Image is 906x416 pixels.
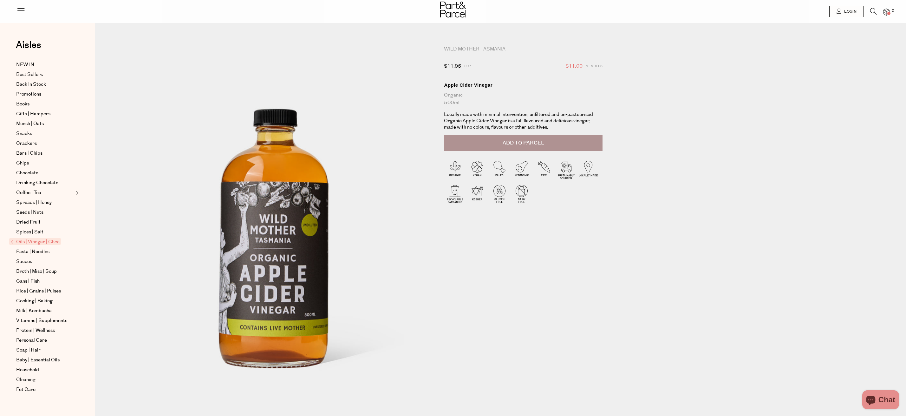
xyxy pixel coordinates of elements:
[16,91,74,98] a: Promotions
[843,9,857,14] span: Login
[16,159,74,167] a: Chips
[444,82,603,88] div: Apple Cider Vinegar
[440,2,466,17] img: Part&Parcel
[16,356,60,364] span: Baby | Essential Oils
[16,100,29,108] span: Books
[10,238,74,246] a: Oils | Vinegar | Ghee
[16,71,74,78] a: Best Sellers
[16,278,74,285] a: Cans | Fish
[16,130,74,138] a: Snacks
[16,40,41,56] a: Aisles
[16,268,57,275] span: Broth | Miso | Soup
[16,307,74,315] a: Milk | Kombucha
[16,189,41,197] span: Coffee | Tea
[488,158,511,181] img: P_P-ICONS-Live_Bec_V11_Paleo.svg
[16,356,74,364] a: Baby | Essential Oils
[533,158,555,181] img: P_P-ICONS-Live_Bec_V11_Raw.svg
[16,218,74,226] a: Dried Fruit
[883,9,890,15] a: 0
[16,287,61,295] span: Rice | Grains | Pulses
[16,248,49,256] span: Pasta | Noodles
[16,38,41,52] span: Aisles
[16,61,34,69] span: NEW IN
[16,307,52,315] span: Milk | Kombucha
[16,130,32,138] span: Snacks
[586,62,603,70] span: Members
[466,158,488,181] img: P_P-ICONS-Live_Bec_V11_Vegan.svg
[16,120,74,128] a: Muesli | Oats
[16,120,44,128] span: Muesli | Oats
[16,297,74,305] a: Cooking | Baking
[9,238,61,245] span: Oils | Vinegar | Ghee
[16,287,74,295] a: Rice | Grains | Pulses
[16,150,74,157] a: Bars | Chips
[74,189,79,197] button: Expand/Collapse Coffee | Tea
[16,110,50,118] span: Gifts | Hampers
[444,135,603,151] button: Add to Parcel
[444,91,603,107] div: Organic 500ml
[16,199,52,206] span: Spreads | Honey
[16,386,36,393] span: Pet Care
[444,111,595,131] p: Locally made with minimal intervention, unfiltered and un-pasteurised Organic Apple Cider Vinegar...
[16,189,74,197] a: Coffee | Tea
[16,346,74,354] a: Soap | Hair
[555,158,577,181] img: P_P-ICONS-Live_Bec_V11_Sustainable_Sourced.svg
[829,6,864,17] a: Login
[16,337,47,344] span: Personal Care
[890,8,896,14] span: 0
[488,183,511,205] img: P_P-ICONS-Live_Bec_V11_Gluten_Free.svg
[16,159,29,167] span: Chips
[16,327,55,334] span: Protein | Wellness
[16,209,74,216] a: Seeds | Nuts
[16,169,74,177] a: Chocolate
[16,218,41,226] span: Dried Fruit
[16,376,36,384] span: Cleaning
[16,376,74,384] a: Cleaning
[16,268,74,275] a: Broth | Miso | Soup
[16,81,46,88] span: Back In Stock
[511,183,533,205] img: P_P-ICONS-Live_Bec_V11_Dairy_Free.svg
[444,183,466,205] img: P_P-ICONS-Live_Bec_V11_Recyclable_Packaging.svg
[511,158,533,181] img: P_P-ICONS-Live_Bec_V11_Ketogenic.svg
[16,258,32,265] span: Sauces
[16,179,58,187] span: Drinking Chocolate
[444,158,466,181] img: P_P-ICONS-Live_Bec_V11_Organic.svg
[16,228,74,236] a: Spices | Salt
[16,248,74,256] a: Pasta | Noodles
[16,110,74,118] a: Gifts | Hampers
[16,61,74,69] a: NEW IN
[464,62,471,70] span: RRP
[466,183,488,205] img: P_P-ICONS-Live_Bec_V11_Kosher.svg
[16,337,74,344] a: Personal Care
[503,139,544,147] span: Add to Parcel
[16,91,41,98] span: Promotions
[16,140,74,147] a: Crackers
[444,62,461,70] span: $11.95
[16,366,39,374] span: Household
[16,169,38,177] span: Chocolate
[16,366,74,374] a: Household
[16,297,53,305] span: Cooking | Baking
[16,278,40,285] span: Cans | Fish
[16,258,74,265] a: Sauces
[16,199,74,206] a: Spreads | Honey
[16,81,74,88] a: Back In Stock
[577,158,599,181] img: P_P-ICONS-Live_Bec_V11_Locally_Made_2.svg
[16,317,74,325] a: Vitamins | Supplements
[16,228,43,236] span: Spices | Salt
[16,71,43,78] span: Best Sellers
[860,390,901,411] inbox-online-store-chat: Shopify online store chat
[16,140,37,147] span: Crackers
[16,179,74,187] a: Drinking Chocolate
[565,62,583,70] span: $11.00
[16,100,74,108] a: Books
[16,386,74,393] a: Pet Care
[444,46,603,52] div: Wild Mother Tasmania
[16,327,74,334] a: Protein | Wellness
[16,346,41,354] span: Soap | Hair
[16,209,43,216] span: Seeds | Nuts
[16,317,67,325] span: Vitamins | Supplements
[16,150,42,157] span: Bars | Chips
